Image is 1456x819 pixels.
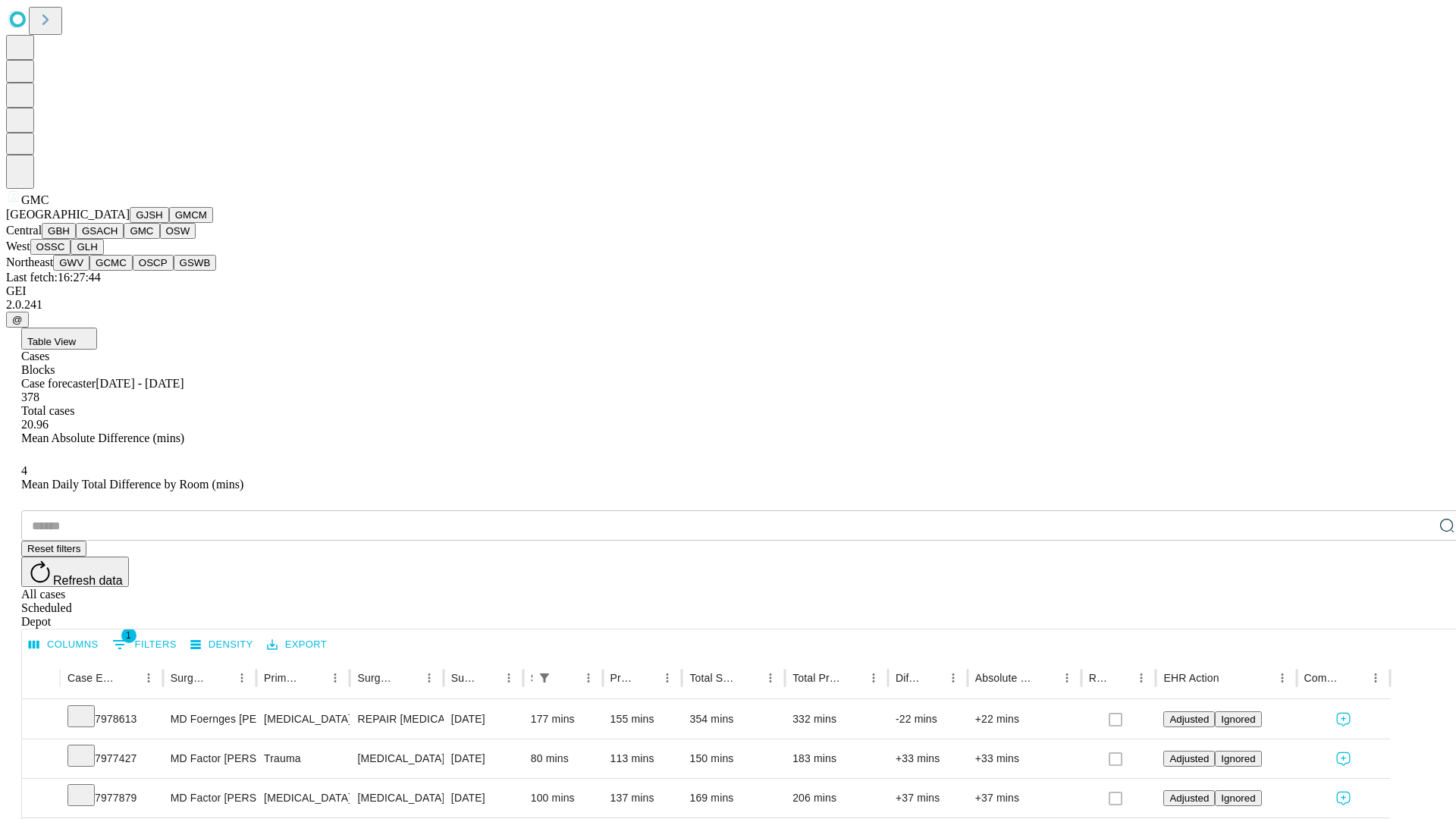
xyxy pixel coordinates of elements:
[1215,790,1261,806] button: Ignored
[1272,667,1293,689] button: Menu
[397,667,419,689] button: Sort
[689,779,777,817] div: 169 mins
[27,543,80,554] span: Reset filters
[689,739,777,778] div: 150 mins
[76,223,124,239] button: GSACH
[1089,672,1109,684] div: Resolved in EHR
[21,193,49,206] span: GMC
[6,271,101,284] span: Last fetch: 16:27:44
[117,667,138,689] button: Sort
[1215,711,1261,727] button: Ignored
[635,667,657,689] button: Sort
[419,667,440,689] button: Menu
[357,779,435,817] div: [MEDICAL_DATA]
[477,667,498,689] button: Sort
[71,239,103,255] button: GLH
[610,672,635,684] div: Predicted In Room Duration
[975,739,1074,778] div: +33 mins
[610,700,675,739] div: 155 mins
[557,667,578,689] button: Sort
[25,633,102,657] button: Select columns
[531,700,595,739] div: 177 mins
[6,312,29,328] button: @
[6,240,30,253] span: West
[896,739,960,778] div: +33 mins
[96,377,184,390] span: [DATE] - [DATE]
[67,739,155,778] div: 7977427
[138,667,159,689] button: Menu
[1169,753,1209,764] span: Adjusted
[1035,667,1056,689] button: Sort
[12,314,23,325] span: @
[21,478,243,491] span: Mean Daily Total Difference by Room (mins)
[53,574,123,587] span: Refresh data
[531,779,595,817] div: 100 mins
[792,739,880,778] div: 183 mins
[133,255,174,271] button: OSCP
[531,672,532,684] div: Scheduled In Room Duration
[325,667,346,689] button: Menu
[863,667,884,689] button: Menu
[1365,667,1386,689] button: Menu
[21,557,129,587] button: Refresh data
[21,391,39,403] span: 378
[264,700,342,739] div: [MEDICAL_DATA]
[171,779,249,817] div: MD Factor [PERSON_NAME]
[1221,753,1255,764] span: Ignored
[1169,792,1209,804] span: Adjusted
[792,672,840,684] div: Total Predicted Duration
[1163,790,1215,806] button: Adjusted
[67,779,155,817] div: 7977879
[53,255,89,271] button: GWV
[657,667,678,689] button: Menu
[263,633,331,657] button: Export
[943,667,964,689] button: Menu
[534,667,555,689] button: Show filters
[1221,714,1255,725] span: Ignored
[451,739,516,778] div: [DATE]
[187,633,257,657] button: Density
[534,667,555,689] div: 1 active filter
[792,700,880,739] div: 332 mins
[21,377,96,390] span: Case forecaster
[174,255,217,271] button: GSWB
[1163,672,1219,684] div: EHR Action
[689,672,737,684] div: Total Scheduled Duration
[6,298,1450,312] div: 2.0.241
[89,255,133,271] button: GCMC
[689,700,777,739] div: 354 mins
[1304,672,1342,684] div: Comments
[121,628,136,643] span: 1
[171,739,249,778] div: MD Factor [PERSON_NAME]
[171,700,249,739] div: MD Foernges [PERSON_NAME]
[1109,667,1131,689] button: Sort
[21,418,49,431] span: 20.96
[792,779,880,817] div: 206 mins
[124,223,159,239] button: GMC
[1163,751,1215,767] button: Adjusted
[303,667,325,689] button: Sort
[610,739,675,778] div: 113 mins
[264,779,342,817] div: [MEDICAL_DATA]
[451,700,516,739] div: [DATE]
[357,672,395,684] div: Surgery Name
[357,739,435,778] div: [MEDICAL_DATA]
[451,779,516,817] div: [DATE]
[6,284,1450,298] div: GEI
[1221,667,1242,689] button: Sort
[610,779,675,817] div: 137 mins
[1131,667,1152,689] button: Menu
[842,667,863,689] button: Sort
[169,207,213,223] button: GMCM
[67,672,115,684] div: Case Epic Id
[357,700,435,739] div: REPAIR [MEDICAL_DATA] AGE [DEMOGRAPHIC_DATA] OR MORE INCARCERATED
[21,431,184,444] span: Mean Absolute Difference (mins)
[210,667,231,689] button: Sort
[975,700,1074,739] div: +22 mins
[30,239,71,255] button: OSSC
[975,779,1074,817] div: +37 mins
[1169,714,1209,725] span: Adjusted
[108,632,180,657] button: Show filters
[6,224,42,237] span: Central
[975,672,1034,684] div: Absolute Difference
